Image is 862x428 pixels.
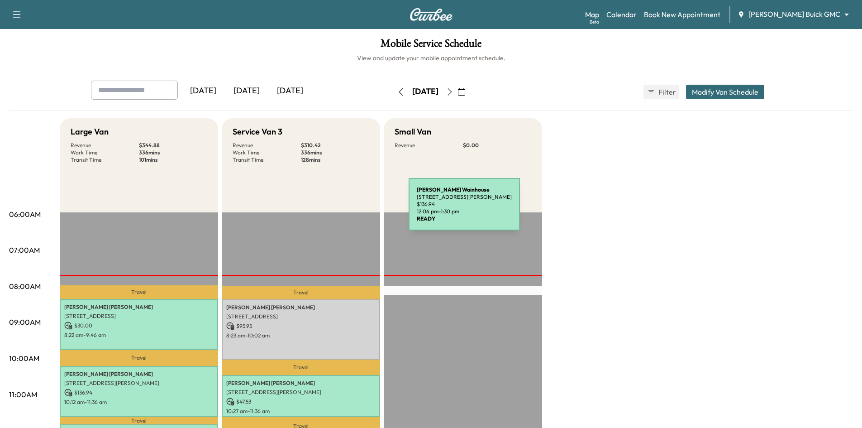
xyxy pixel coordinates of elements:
[64,332,214,339] p: 8:22 am - 9:46 am
[606,9,637,20] a: Calendar
[585,9,599,20] a: MapBeta
[301,149,369,156] p: 336 mins
[226,304,376,311] p: [PERSON_NAME] [PERSON_NAME]
[233,156,301,164] p: Transit Time
[226,332,376,339] p: 8:23 am - 10:02 am
[9,353,39,364] p: 10:00AM
[301,142,369,149] p: $ 310.42
[9,317,41,327] p: 09:00AM
[64,303,214,311] p: [PERSON_NAME] [PERSON_NAME]
[226,313,376,320] p: [STREET_ADDRESS]
[226,408,376,415] p: 10:27 am - 11:36 am
[226,380,376,387] p: [PERSON_NAME] [PERSON_NAME]
[64,322,214,330] p: $ 30.00
[463,142,531,149] p: $ 0.00
[9,209,41,220] p: 06:00AM
[225,81,268,101] div: [DATE]
[658,87,675,97] span: Filter
[590,19,599,25] div: Beta
[71,125,109,138] h5: Large Van
[64,313,214,320] p: [STREET_ADDRESS]
[71,156,139,164] p: Transit Time
[64,389,214,397] p: $ 136.94
[60,350,218,366] p: Travel
[181,81,225,101] div: [DATE]
[64,380,214,387] p: [STREET_ADDRESS][PERSON_NAME]
[71,149,139,156] p: Work Time
[686,85,764,99] button: Modify Van Schedule
[60,417,218,424] p: Travel
[139,156,207,164] p: 101 mins
[222,286,380,299] p: Travel
[9,245,40,255] p: 07:00AM
[233,149,301,156] p: Work Time
[71,142,139,149] p: Revenue
[139,149,207,156] p: 336 mins
[226,389,376,396] p: [STREET_ADDRESS][PERSON_NAME]
[301,156,369,164] p: 128 mins
[233,142,301,149] p: Revenue
[139,142,207,149] p: $ 344.88
[412,86,438,97] div: [DATE]
[644,9,720,20] a: Book New Appointment
[9,389,37,400] p: 11:00AM
[395,125,431,138] h5: Small Van
[64,399,214,406] p: 10:12 am - 11:36 am
[64,370,214,378] p: [PERSON_NAME] [PERSON_NAME]
[9,281,41,292] p: 08:00AM
[643,85,679,99] button: Filter
[410,8,453,21] img: Curbee Logo
[268,81,312,101] div: [DATE]
[9,38,853,53] h1: Mobile Service Schedule
[226,322,376,330] p: $ 95.95
[395,142,463,149] p: Revenue
[233,125,282,138] h5: Service Van 3
[226,398,376,406] p: $ 47.53
[9,53,853,63] h6: View and update your mobile appointment schedule.
[222,360,380,375] p: Travel
[748,9,840,19] span: [PERSON_NAME] Buick GMC
[60,285,218,299] p: Travel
